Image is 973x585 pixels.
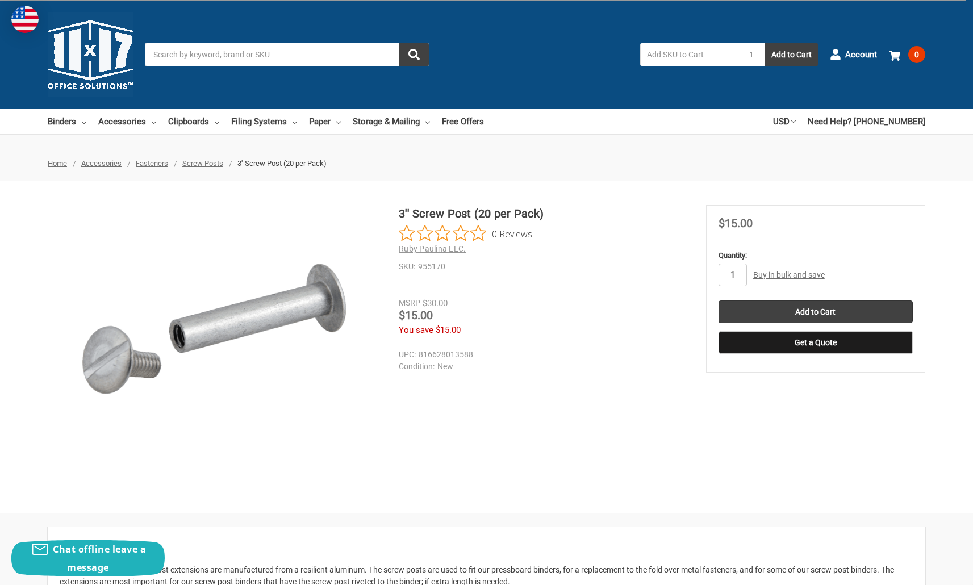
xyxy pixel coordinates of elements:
[492,225,532,242] span: 0 Reviews
[753,270,825,279] a: Buy in bulk and save
[182,159,223,168] a: Screw Posts
[845,48,877,61] span: Account
[765,43,818,66] button: Add to Cart
[48,109,86,134] a: Binders
[436,325,461,335] span: $15.00
[423,298,448,308] span: $30.00
[719,300,913,323] input: Add to Cart
[72,205,356,489] img: 3'' Screw Post (20 per Pack)
[168,109,219,134] a: Clipboards
[399,225,532,242] button: Rated 0 out of 5 stars from 0 reviews. Jump to reviews.
[48,12,133,97] img: 11x17.com
[399,308,433,322] span: $15.00
[719,250,913,261] label: Quantity:
[53,543,146,574] span: Chat offline leave a message
[889,40,925,69] a: 0
[399,349,416,361] dt: UPC:
[48,159,67,168] a: Home
[399,325,433,335] span: You save
[719,216,753,230] span: $15.00
[399,261,415,273] dt: SKU:
[81,159,122,168] a: Accessories
[145,43,429,66] input: Search by keyword, brand or SKU
[399,361,435,373] dt: Condition:
[136,159,168,168] a: Fasteners
[719,331,913,354] button: Get a Quote
[399,244,466,253] a: Ruby Paulina LLC.
[640,43,738,66] input: Add SKU to Cart
[309,109,341,134] a: Paper
[399,297,420,309] div: MSRP
[11,6,39,33] img: duty and tax information for United States
[60,539,913,556] h2: Description
[231,109,297,134] a: Filing Systems
[399,361,682,373] dd: New
[399,205,687,222] h1: 3'' Screw Post (20 per Pack)
[808,109,925,134] a: Need Help? [PHONE_NUMBER]
[442,109,484,134] a: Free Offers
[98,109,156,134] a: Accessories
[830,40,877,69] a: Account
[11,540,165,576] button: Chat offline leave a message
[237,159,327,168] span: 3'' Screw Post (20 per Pack)
[399,349,682,361] dd: 816628013588
[353,109,430,134] a: Storage & Mailing
[399,261,687,273] dd: 955170
[908,46,925,63] span: 0
[773,109,796,134] a: USD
